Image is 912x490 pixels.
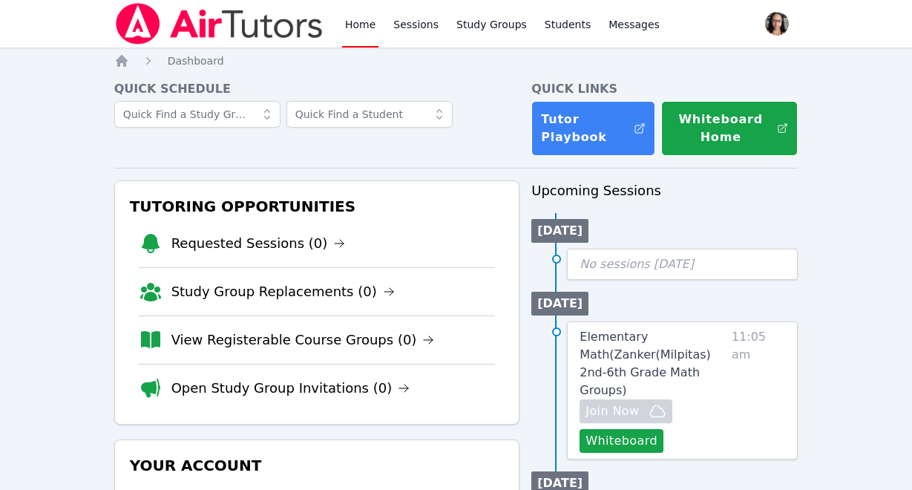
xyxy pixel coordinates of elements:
a: Dashboard [168,53,224,68]
span: Join Now [585,402,639,420]
li: [DATE] [531,219,588,243]
span: Dashboard [168,55,224,67]
h4: Quick Schedule [114,80,520,98]
span: No sessions [DATE] [580,257,694,271]
button: Whiteboard Home [661,101,798,156]
input: Quick Find a Study Group [114,101,281,128]
input: Quick Find a Student [286,101,453,128]
span: 11:05 am [732,328,785,453]
a: Requested Sessions (0) [171,233,346,254]
li: [DATE] [531,292,588,316]
h3: Tutoring Opportunities [127,193,508,220]
span: Messages [608,17,660,32]
img: Air Tutors [114,3,324,45]
a: Elementary Math(Zanker(Milpitas) 2nd-6th Grade Math Groups) [580,328,726,399]
a: Study Group Replacements (0) [171,281,395,302]
h3: Upcoming Sessions [531,180,798,201]
button: Join Now [580,399,672,423]
a: Tutor Playbook [531,101,655,156]
button: Whiteboard [580,429,663,453]
a: Open Study Group Invitations (0) [171,378,410,399]
h4: Quick Links [531,80,798,98]
span: Elementary Math ( Zanker(Milpitas) 2nd-6th Grade Math Groups ) [580,330,711,397]
nav: Breadcrumb [114,53,798,68]
a: View Registerable Course Groups (0) [171,330,435,350]
h3: Your Account [127,452,508,479]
